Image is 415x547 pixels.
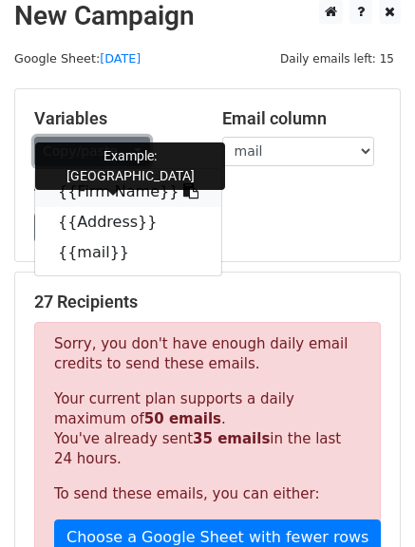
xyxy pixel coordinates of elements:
[320,456,415,547] iframe: Chat Widget
[193,430,270,447] strong: 35 emails
[274,48,401,69] span: Daily emails left: 15
[35,207,221,237] a: {{Address}}
[54,389,361,469] p: Your current plan supports a daily maximum of . You've already sent in the last 24 hours.
[14,51,141,66] small: Google Sheet:
[274,51,401,66] a: Daily emails left: 15
[34,108,194,129] h5: Variables
[34,292,381,312] h5: 27 Recipients
[35,237,221,268] a: {{mail}}
[100,51,141,66] a: [DATE]
[54,484,361,504] p: To send these emails, you can either:
[222,108,382,129] h5: Email column
[35,142,225,190] div: Example: [GEOGRAPHIC_DATA]
[34,137,150,166] a: Copy/paste...
[144,410,221,427] strong: 50 emails
[54,334,361,374] p: Sorry, you don't have enough daily email credits to send these emails.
